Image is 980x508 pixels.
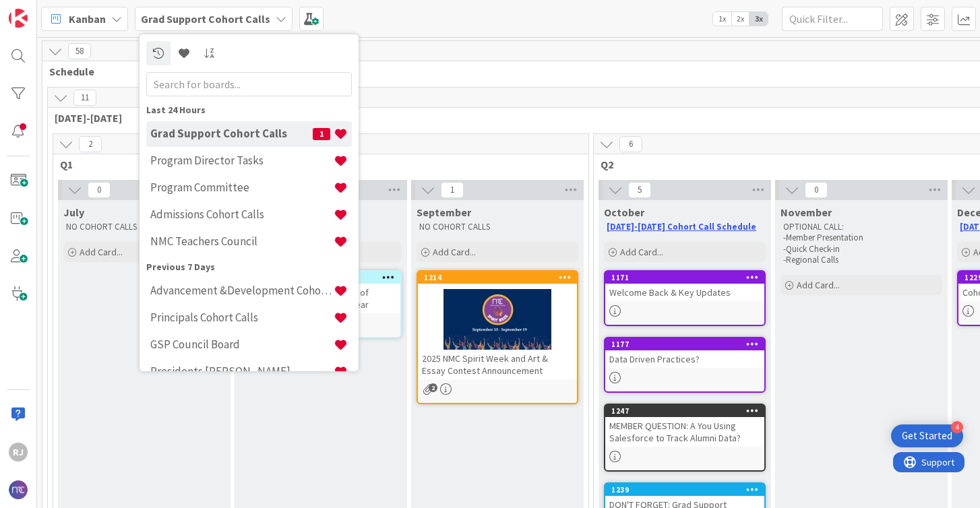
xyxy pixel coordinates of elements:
div: 12142025 NMC Spirit Week and Art & Essay Contest Announcement [418,272,577,379]
div: 1177 [611,340,764,349]
div: 1171 [611,273,764,282]
div: 1177 [605,338,764,350]
span: 1 [313,128,330,140]
span: 11 [73,90,96,106]
div: 1177Data Driven Practices? [605,338,764,368]
img: Visit kanbanzone.com [9,9,28,28]
div: 1247MEMBER QUESTION: A You Using Salesforce to Track Alumni Data? [605,405,764,447]
span: 5 [628,182,651,198]
div: Open Get Started checklist, remaining modules: 4 [891,424,963,447]
p: NO COHORT CALLS [66,222,222,232]
span: 58 [68,43,91,59]
p: -Member Presentation [783,232,940,243]
h4: Program Committee [150,181,334,194]
span: 6 [619,136,642,152]
span: Add Card... [620,246,663,258]
img: avatar [9,480,28,499]
div: 1171Welcome Back & Key Updates [605,272,764,301]
p: -Quick Check-in [783,244,940,255]
span: 2 [429,383,437,392]
h4: Grad Support Cohort Calls [150,127,313,140]
div: 4 [951,421,963,433]
div: Data Driven Practices? [605,350,764,368]
span: Q1 [60,158,572,171]
span: Add Card... [80,246,123,258]
div: Previous 7 Days [146,260,352,274]
h4: Advancement &Development Cohort Calls [150,284,334,297]
div: 1171 [605,272,764,284]
input: Quick Filter... [782,7,883,31]
p: -Regional Calls [783,255,940,265]
span: July [63,205,84,219]
span: Support [28,2,61,18]
div: 1247 [605,405,764,417]
h4: Admissions Cohort Calls [150,208,334,221]
span: Add Card... [797,279,840,291]
h4: NMC Teachers Council [150,234,334,248]
h4: GSP Council Board [150,338,334,351]
b: Grad Support Cohort Calls [141,12,270,26]
div: Get Started [902,429,952,443]
span: 2 [79,136,102,152]
div: RJ [9,443,28,462]
div: 1239 [611,485,764,495]
span: 0 [88,182,111,198]
input: Search for boards... [146,72,352,96]
p: OPTIONAL CALL: [783,222,940,232]
span: November [780,205,832,219]
a: [DATE]-[DATE] Cohort Call Schedule [607,221,756,232]
div: 1247 [611,406,764,416]
span: Add Card... [433,246,476,258]
span: 2x [731,12,749,26]
h4: Presidents [PERSON_NAME] [150,364,334,378]
div: 1214 [418,272,577,284]
span: 1 [441,182,464,198]
span: 1x [713,12,731,26]
div: 1214 [424,273,577,282]
h4: Program Director Tasks [150,154,334,167]
div: Welcome Back & Key Updates [605,284,764,301]
span: 3x [749,12,768,26]
div: Last 24 Hours [146,103,352,117]
div: MEMBER QUESTION: A You Using Salesforce to Track Alumni Data? [605,417,764,447]
div: 2025 NMC Spirit Week and Art & Essay Contest Announcement [418,350,577,379]
p: NO COHORT CALLS [419,222,576,232]
span: September [417,205,471,219]
div: 1239 [605,484,764,496]
h4: Principals Cohort Calls [150,311,334,324]
span: Kanban [69,11,106,27]
span: October [604,205,644,219]
span: 0 [805,182,828,198]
